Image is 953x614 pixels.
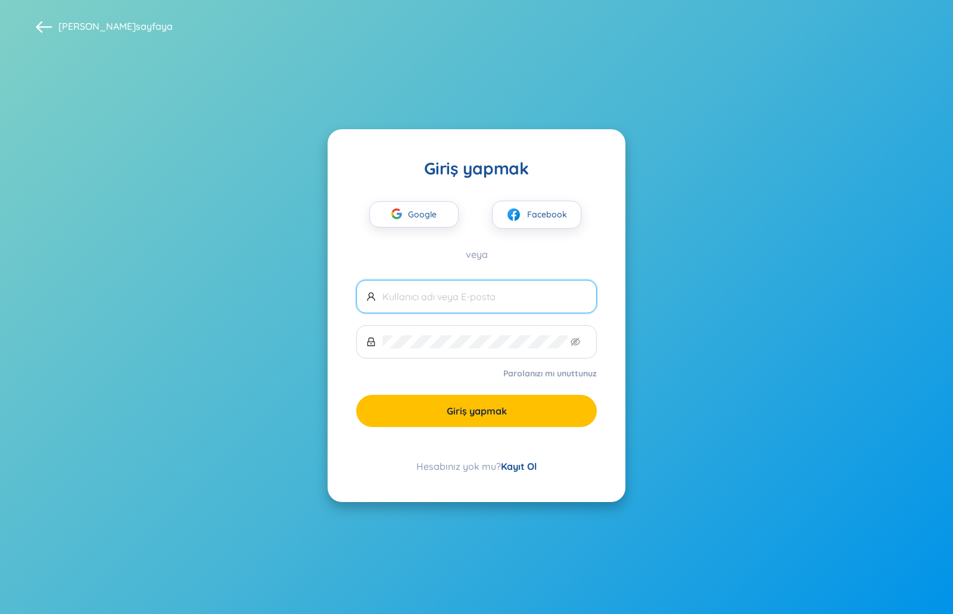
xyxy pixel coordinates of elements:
[369,201,459,227] button: Google
[366,292,376,301] span: kullanıcı
[382,290,587,303] input: Kullanıcı adı veya E-posta
[506,207,521,222] img: Facebook
[571,337,580,347] span: gözle görülmeyen
[466,248,488,260] font: veya
[492,201,581,229] button: FacebookFacebook
[501,460,537,472] a: Kayıt Ol
[58,20,136,32] font: [PERSON_NAME]
[503,368,597,379] font: Parolanızı mı unuttunuz
[503,367,597,379] a: Parolanızı mı unuttunuz
[416,460,501,472] font: Hesabınız yok mu?
[366,337,376,347] span: kilit
[356,395,597,427] button: Giriş yapmak
[527,209,567,220] font: Facebook
[408,209,437,220] font: Google
[424,158,529,179] font: Giriş yapmak
[136,20,173,32] a: sayfaya
[447,405,507,417] font: Giriş yapmak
